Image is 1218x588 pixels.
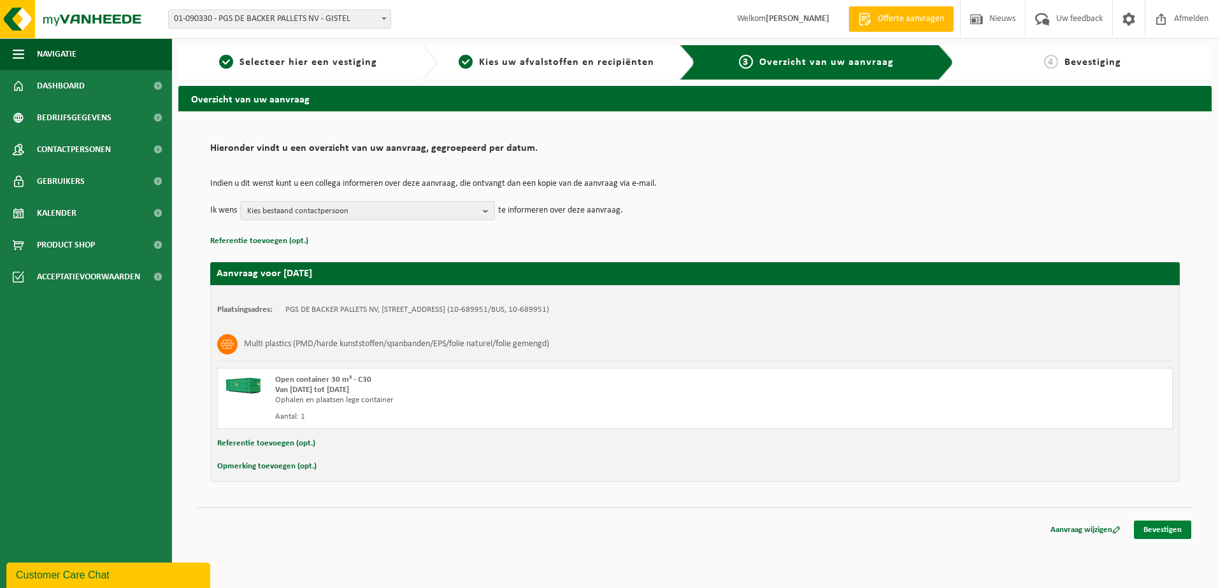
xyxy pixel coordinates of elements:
[240,201,495,220] button: Kies bestaand contactpersoon
[244,334,549,354] h3: Multi plastics (PMD/harde kunststoffen/spanbanden/EPS/folie naturel/folie gemengd)
[37,38,76,70] span: Navigatie
[1134,521,1191,539] a: Bevestigen
[459,55,473,69] span: 2
[217,305,273,314] strong: Plaatsingsadres:
[217,435,315,452] button: Referentie toevoegen (opt.)
[275,395,746,405] div: Ophalen en plaatsen lege container
[275,386,349,394] strong: Van [DATE] tot [DATE]
[498,201,623,220] p: te informeren over deze aanvraag.
[37,261,140,293] span: Acceptatievoorwaarden
[210,179,1180,188] p: Indien u dit wenst kunt u een collega informeren over deze aanvraag, die ontvangt dan een kopie v...
[1064,57,1121,67] span: Bevestiging
[210,201,237,220] p: Ik wens
[479,57,654,67] span: Kies uw afvalstoffen en recipiënten
[217,269,312,279] strong: Aanvraag voor [DATE]
[37,197,76,229] span: Kalender
[219,55,233,69] span: 1
[739,55,753,69] span: 3
[178,86,1212,111] h2: Overzicht van uw aanvraag
[247,202,478,221] span: Kies bestaand contactpersoon
[37,70,85,102] span: Dashboard
[168,10,391,29] span: 01-090330 - PGS DE BACKER PALLETS NV - GISTEL
[1041,521,1130,539] a: Aanvraag wijzigen
[210,143,1180,160] h2: Hieronder vindt u een overzicht van uw aanvraag, gegroepeerd per datum.
[210,233,308,249] button: Referentie toevoegen (opt.)
[240,57,377,67] span: Selecteer hier een vestiging
[1044,55,1058,69] span: 4
[37,165,85,197] span: Gebruikers
[443,55,670,70] a: 2Kies uw afvalstoffen en recipiënten
[6,560,213,588] iframe: chat widget
[37,102,111,134] span: Bedrijfsgegevens
[185,55,412,70] a: 1Selecteer hier een vestiging
[285,305,549,315] td: PGS DE BACKER PALLETS NV, [STREET_ADDRESS] (10-689951/BUS, 10-689951)
[37,134,111,165] span: Contactpersonen
[217,458,317,475] button: Opmerking toevoegen (opt.)
[759,57,894,67] span: Overzicht van uw aanvraag
[169,10,390,28] span: 01-090330 - PGS DE BACKER PALLETS NV - GISTEL
[37,229,95,261] span: Product Shop
[766,14,829,24] strong: [PERSON_NAME]
[849,6,954,32] a: Offerte aanvragen
[275,375,371,384] span: Open container 30 m³ - C30
[875,13,947,25] span: Offerte aanvragen
[275,412,746,422] div: Aantal: 1
[224,375,262,394] img: HK-XC-30-GN-00.png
